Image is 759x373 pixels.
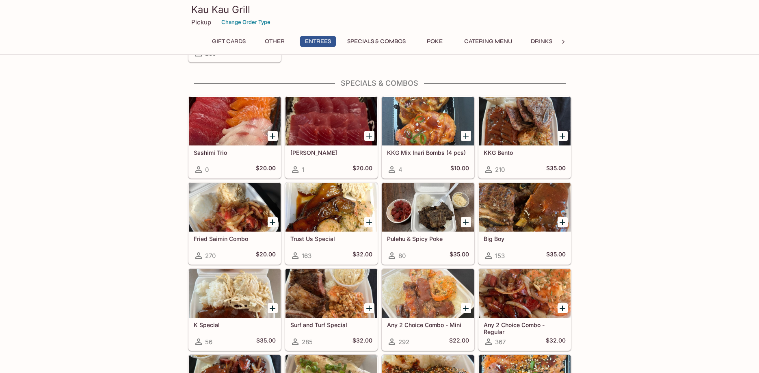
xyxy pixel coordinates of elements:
a: KKG Bento210$35.00 [478,96,571,178]
a: Pulehu & Spicy Poke80$35.00 [382,182,474,265]
h5: Any 2 Choice Combo - Regular [484,321,566,335]
h5: Any 2 Choice Combo - Mini [387,321,469,328]
button: Other [257,36,293,47]
a: Surf and Turf Special285$32.00 [285,269,378,351]
h5: $35.00 [546,165,566,174]
h5: Sashimi Trio [194,149,276,156]
h5: $32.00 [352,337,372,347]
button: Change Order Type [218,16,274,28]
h5: $20.00 [352,165,372,174]
span: 0 [205,166,209,173]
div: Trust Us Special [285,183,377,232]
button: Specials & Combos [343,36,410,47]
button: Add Any 2 Choice Combo - Mini [461,303,471,313]
h5: $20.00 [256,251,276,260]
h5: $22.00 [449,337,469,347]
h5: K Special [194,321,276,328]
div: Pulehu & Spicy Poke [382,183,474,232]
h5: Fried Saimin Combo [194,235,276,242]
div: Big Boy [479,183,571,232]
h5: $35.00 [450,251,469,260]
h4: Specials & Combos [188,79,571,88]
h5: $10.00 [450,165,469,174]
button: Add Fried Saimin Combo [268,217,278,227]
div: K Special [189,269,281,318]
button: Add KKG Bento [558,131,568,141]
span: 292 [398,338,409,346]
a: [PERSON_NAME]1$20.00 [285,96,378,178]
div: Surf and Turf Special [285,269,377,318]
div: KKG Bento [479,97,571,145]
p: Pickup [191,18,211,26]
button: Add Any 2 Choice Combo - Regular [558,303,568,313]
span: 1 [302,166,304,173]
div: Any 2 Choice Combo - Mini [382,269,474,318]
h5: KKG Bento [484,149,566,156]
button: Add Sashimi Trio [268,131,278,141]
span: 270 [205,252,216,260]
h5: Big Boy [484,235,566,242]
span: 210 [495,166,505,173]
span: 285 [302,338,313,346]
h5: Trust Us Special [290,235,372,242]
span: 80 [398,252,406,260]
a: K Special56$35.00 [188,269,281,351]
button: Drinks [523,36,560,47]
span: 163 [302,252,311,260]
a: Sashimi Trio0$20.00 [188,96,281,178]
h5: $35.00 [546,251,566,260]
button: Add Pulehu & Spicy Poke [461,217,471,227]
div: Ahi Sashimi [285,97,377,145]
h5: Pulehu & Spicy Poke [387,235,469,242]
button: Gift Cards [208,36,250,47]
button: Add K Special [268,303,278,313]
h3: Kau Kau Grill [191,3,568,16]
a: Big Boy153$35.00 [478,182,571,265]
div: Sashimi Trio [189,97,281,145]
button: Entrees [300,36,336,47]
span: 4 [398,166,402,173]
h5: Surf and Turf Special [290,321,372,328]
h5: [PERSON_NAME] [290,149,372,156]
a: Any 2 Choice Combo - Regular367$32.00 [478,269,571,351]
span: 367 [495,338,506,346]
div: KKG Mix Inari Bombs (4 pcs) [382,97,474,145]
a: Any 2 Choice Combo - Mini292$22.00 [382,269,474,351]
h5: $35.00 [256,337,276,347]
h5: $20.00 [256,165,276,174]
a: Trust Us Special163$32.00 [285,182,378,265]
button: Add Surf and Turf Special [364,303,374,313]
button: Add Ahi Sashimi [364,131,374,141]
h5: KKG Mix Inari Bombs (4 pcs) [387,149,469,156]
span: 153 [495,252,505,260]
button: Poke [417,36,453,47]
button: Add KKG Mix Inari Bombs (4 pcs) [461,131,471,141]
button: Catering Menu [460,36,517,47]
div: Fried Saimin Combo [189,183,281,232]
span: 56 [205,338,212,346]
div: Any 2 Choice Combo - Regular [479,269,571,318]
button: Add Big Boy [558,217,568,227]
a: KKG Mix Inari Bombs (4 pcs)4$10.00 [382,96,474,178]
a: Fried Saimin Combo270$20.00 [188,182,281,265]
h5: $32.00 [546,337,566,347]
button: Add Trust Us Special [364,217,374,227]
h5: $32.00 [352,251,372,260]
